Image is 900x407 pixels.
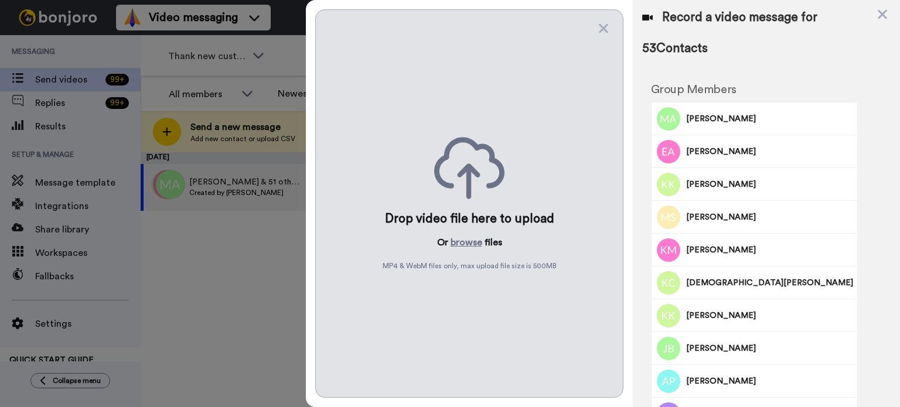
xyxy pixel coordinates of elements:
img: Image of Jacqueline Beach [657,337,680,360]
div: Domain: [DOMAIN_NAME] [30,30,129,40]
span: [PERSON_NAME] [686,113,853,125]
span: [PERSON_NAME] [686,244,853,256]
img: Image of Kristen Conner [657,271,680,295]
p: Or files [437,235,502,249]
span: [PERSON_NAME] [686,146,853,158]
h2: Group Members [651,83,858,96]
span: MP4 & WebM files only, max upload file size is 500 MB [383,261,557,271]
img: Image of Kaitlin Koczman [657,304,680,327]
img: Image of Karen Kotowicz Mason [657,173,680,196]
img: tab_keywords_by_traffic_grey.svg [117,68,126,77]
span: [PERSON_NAME] [686,310,853,322]
img: website_grey.svg [19,30,28,40]
span: [PERSON_NAME] [686,343,853,354]
span: [PERSON_NAME] [686,375,853,387]
img: Image of Mara Ashby [657,107,680,131]
img: Image of Elizabeth Andrews [657,140,680,163]
div: Keywords by Traffic [129,69,197,77]
span: [PERSON_NAME] [686,179,853,190]
img: logo_orange.svg [19,19,28,28]
img: Image of Marla Stacey [657,206,680,229]
span: [PERSON_NAME] [686,211,853,223]
div: Drop video file here to upload [385,211,554,227]
div: Domain Overview [45,69,105,77]
span: [DEMOGRAPHIC_DATA][PERSON_NAME] [686,277,853,289]
div: v 4.0.25 [33,19,57,28]
img: Image of Kara Moses [657,238,680,262]
button: browse [451,235,482,249]
img: Image of Anna Payne [657,370,680,393]
img: tab_domain_overview_orange.svg [32,68,41,77]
